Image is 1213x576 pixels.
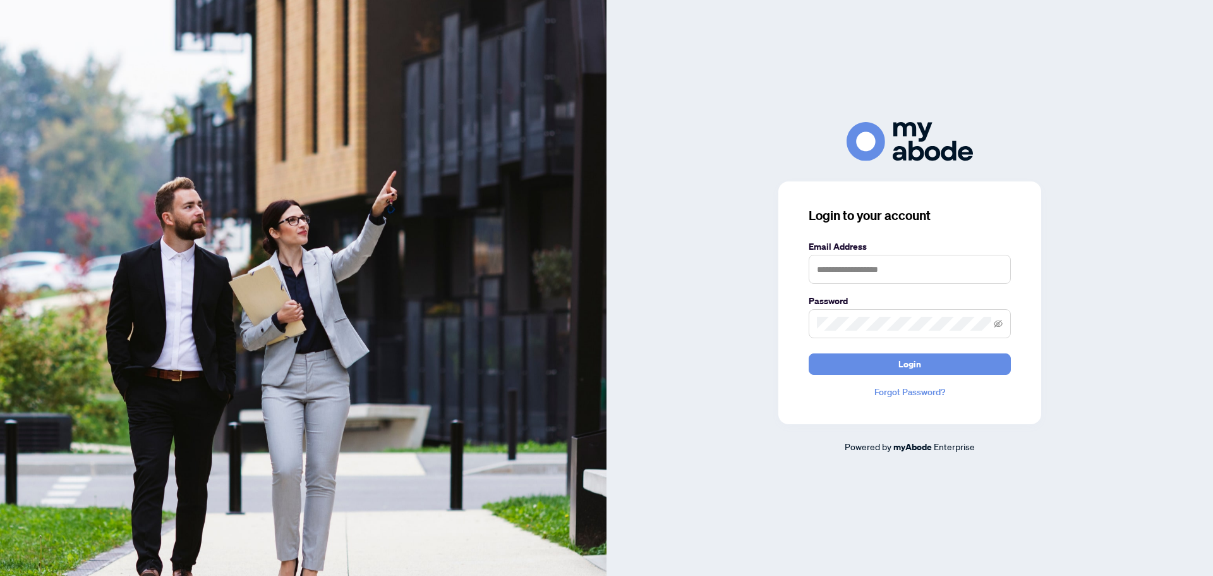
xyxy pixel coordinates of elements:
[847,122,973,161] img: ma-logo
[809,207,1011,224] h3: Login to your account
[994,319,1003,328] span: eye-invisible
[809,353,1011,375] button: Login
[893,440,932,454] a: myAbode
[809,240,1011,254] label: Email Address
[898,354,921,374] span: Login
[809,294,1011,308] label: Password
[934,441,975,452] span: Enterprise
[809,385,1011,399] a: Forgot Password?
[845,441,891,452] span: Powered by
